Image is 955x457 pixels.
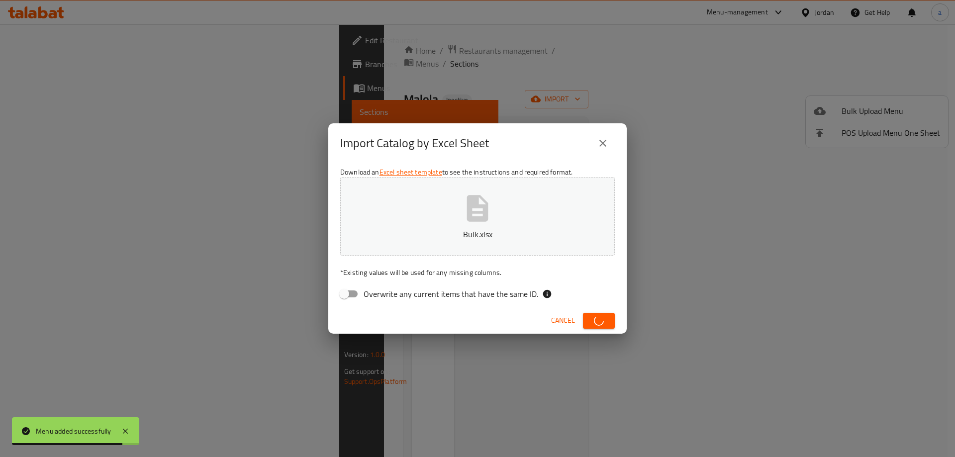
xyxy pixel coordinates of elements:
div: Download an to see the instructions and required format. [328,163,627,307]
span: Overwrite any current items that have the same ID. [364,288,538,300]
button: close [591,131,615,155]
p: Existing values will be used for any missing columns. [340,268,615,277]
div: Menu added successfully [36,426,111,437]
h2: Import Catalog by Excel Sheet [340,135,489,151]
span: Cancel [551,314,575,327]
a: Excel sheet template [380,166,442,179]
p: Bulk.xlsx [356,228,599,240]
button: Bulk.xlsx [340,177,615,256]
button: Cancel [547,311,579,330]
svg: If the overwrite option isn't selected, then the items that match an existing ID will be ignored ... [542,289,552,299]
